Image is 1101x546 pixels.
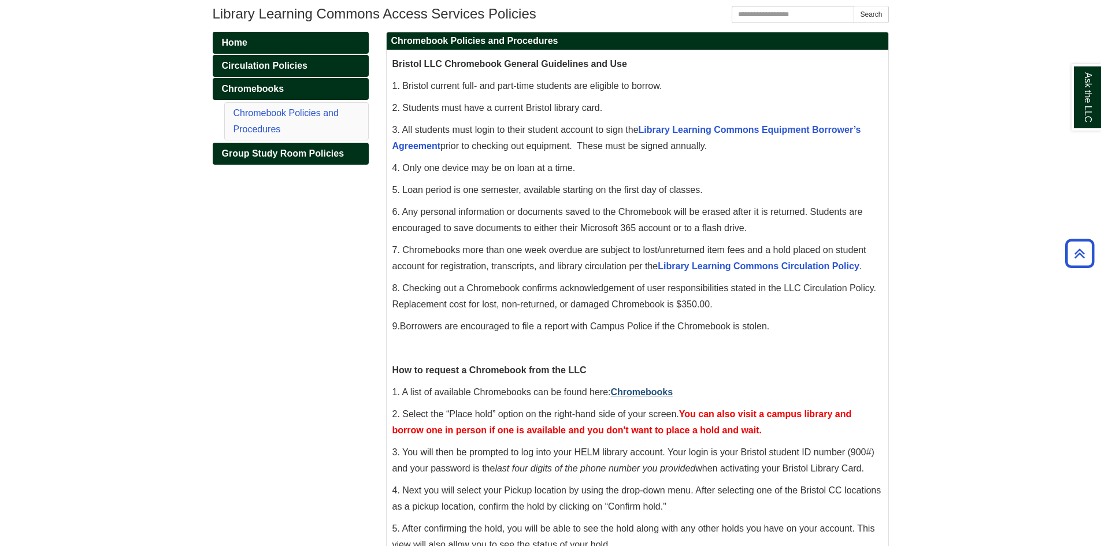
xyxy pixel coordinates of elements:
a: Chromebooks [213,78,369,100]
a: Chromebooks [611,387,673,397]
span: 4. Next you will select your Pickup location by using the drop-down menu. After selecting one of ... [392,485,881,511]
span: Bristol LLC Chromebook General Guidelines and Use [392,59,627,69]
span: 1. Bristol current full- and part-time students are eligible to borrow. [392,81,662,91]
a: Chromebook Policies and Procedures [233,108,339,134]
a: Library Learning Commons Circulation Policy [658,261,859,271]
span: Home [222,38,247,47]
span: 3. You will then be prompted to log into your HELM library account. Your login is your Bristol st... [392,447,874,473]
button: Search [854,6,888,23]
span: Group Study Room Policies [222,148,344,158]
strong: How to request a Chromebook from the LLC [392,365,587,375]
span: 8. Checking out a Chromebook confirms acknowledgement of user responsibilities stated in the LLC ... [392,283,876,309]
span: 1. A list of available Chromebooks can be found here: [392,387,673,397]
a: Back to Top [1061,246,1098,261]
span: Borrowers are encouraged to file a report with Campus Police if the Chromebook is stolen. [400,321,769,331]
em: last four digits of the phone number you provided [495,463,695,473]
span: 2. Students must have a current Bristol library card. [392,103,603,113]
span: 6. Any personal information or documents saved to the Chromebook will be erased after it is retur... [392,207,863,233]
a: Home [213,32,369,54]
span: Circulation Policies [222,61,307,70]
a: Circulation Policies [213,55,369,77]
div: Guide Pages [213,32,369,165]
h1: Library Learning Commons Access Services Policies [213,6,889,22]
p: . [392,318,883,335]
h2: Chromebook Policies and Procedures [387,32,888,50]
span: 4. Only one device may be on loan at a time. [392,163,576,173]
span: Chromebooks [222,84,284,94]
span: 5. Loan period is one semester, available starting on the first day of classes. [392,185,703,195]
span: 7. Chromebooks more than one week overdue are subject to lost/unreturned item fees and a hold pla... [392,245,866,271]
span: 2. Select the “Place hold” option on the right-hand side of your screen. [392,409,852,435]
span: 9 [392,321,398,331]
span: 3. All students must login to their student account to sign the prior to checking out equipment. ... [392,125,861,151]
a: Group Study Room Policies [213,143,369,165]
